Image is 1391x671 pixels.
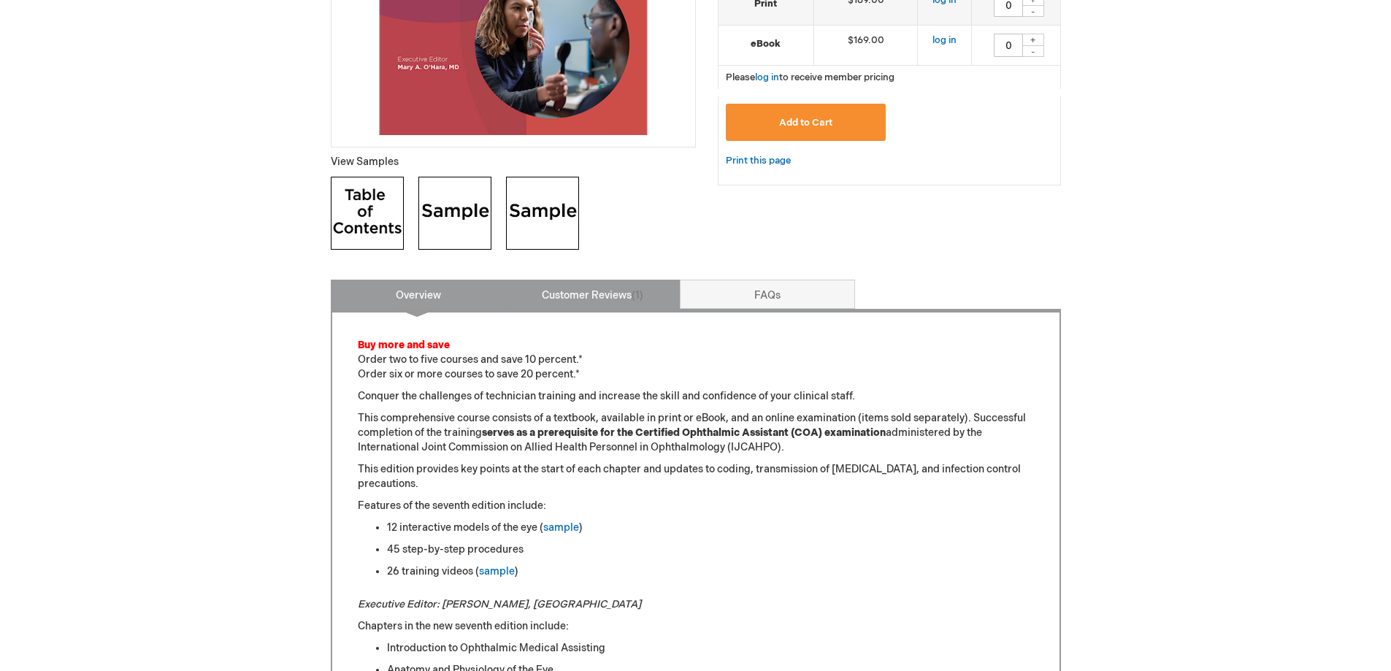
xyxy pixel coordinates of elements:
span: Please to receive member pricing [726,72,894,83]
li: Introduction to Ophthalmic Medical Assisting [387,641,1034,656]
div: + [1022,34,1044,46]
img: Click to view [506,177,579,250]
span: Add to Cart [779,117,832,129]
em: Executive Editor: [PERSON_NAME], [GEOGRAPHIC_DATA] [358,598,641,610]
a: sample [479,565,515,578]
div: 45 step-by-step procedures [387,542,1034,557]
font: Buy more and save [358,339,450,351]
p: Conquer the challenges of technician training and increase the skill and confidence of your clini... [358,389,1034,404]
strong: eBook [726,37,806,51]
p: This edition provides key points at the start of each chapter and updates to coding, transmission... [358,462,1034,491]
p: Features of the seventh edition include: [358,499,1034,513]
p: View Samples [331,155,696,169]
td: $169.00 [813,26,918,66]
div: 12 interactive models of the eye ( ) [387,521,1034,535]
input: Qty [994,34,1023,57]
p: Chapters in the new seventh edition include: [358,619,1034,634]
img: Click to view [418,177,491,250]
div: 26 training videos ( ) [387,564,1034,579]
a: log in [932,34,957,46]
span: 1 [632,289,643,302]
div: - [1022,45,1044,57]
div: - [1022,5,1044,17]
a: Print this page [726,152,791,170]
a: sample [543,521,579,534]
img: Click to view [331,177,404,250]
button: Add to Cart [726,104,886,141]
a: Overview [331,280,506,309]
a: Customer Reviews1 [505,280,681,309]
p: This comprehensive course consists of a textbook, available in print or eBook, and an online exam... [358,411,1034,455]
strong: serves as a prerequisite for the Certified Ophthalmic Assistant (COA) examination [482,426,886,439]
p: Order two to five courses and save 10 percent.* Order six or more courses to save 20 percent.* [358,338,1034,382]
a: log in [755,72,779,83]
a: FAQs [680,280,855,309]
